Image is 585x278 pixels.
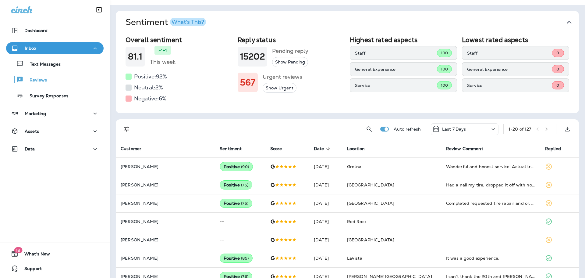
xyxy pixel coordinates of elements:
[347,182,394,188] span: [GEOGRAPHIC_DATA]
[241,256,249,261] span: ( 85 )
[314,146,332,151] span: Date
[6,143,104,155] button: Data
[347,255,362,261] span: LaVista
[220,162,253,171] div: Positive
[462,36,569,44] h2: Lowest rated aspects
[467,67,552,72] p: General Experience
[309,249,342,267] td: [DATE]
[441,50,448,56] span: 100
[309,212,342,231] td: [DATE]
[238,36,345,44] h2: Reply status
[263,83,296,93] button: Show Urgent
[347,237,394,243] span: [GEOGRAPHIC_DATA]
[18,266,42,273] span: Support
[90,4,108,16] button: Collapse Sidebar
[134,94,166,103] h5: Negative: 6 %
[355,51,437,56] p: Staff
[363,123,375,135] button: Search Reviews
[556,67,559,72] span: 0
[23,78,47,83] p: Reviews
[556,50,559,56] span: 0
[6,125,104,137] button: Assets
[121,237,210,242] p: [PERSON_NAME]
[509,127,531,132] div: 1 - 20 of 127
[309,231,342,249] td: [DATE]
[215,212,265,231] td: --
[350,36,457,44] h2: Highest rated aspects
[561,123,573,135] button: Export as CSV
[121,256,210,261] p: [PERSON_NAME]
[14,247,22,253] span: 19
[121,123,133,135] button: Filters
[6,24,104,37] button: Dashboard
[441,83,448,88] span: 100
[545,146,569,151] span: Replied
[6,248,104,260] button: 19What's New
[6,107,104,120] button: Marketing
[220,199,252,208] div: Positive
[270,146,282,151] span: Score
[220,254,253,263] div: Positive
[121,201,210,206] p: [PERSON_NAME]
[220,180,252,190] div: Positive
[545,146,561,151] span: Replied
[446,200,535,206] div: Completed requested tire repair and oil change and customer service was very good
[446,255,535,261] div: It was a good experience.
[25,146,35,151] p: Data
[121,182,210,187] p: [PERSON_NAME]
[121,146,141,151] span: Customer
[121,146,149,151] span: Customer
[347,164,362,169] span: Gretna
[121,164,210,169] p: [PERSON_NAME]
[446,182,535,188] div: Had a nail my tire, dropped it off with no appointment and had it fixed in about 30 minutes at a ...
[347,219,367,224] span: Red Rock
[446,146,491,151] span: Review Comment
[241,201,248,206] span: ( 75 )
[446,146,483,151] span: Review Comment
[241,164,249,169] span: ( 90 )
[556,83,559,88] span: 0
[23,93,68,99] p: Survey Responses
[134,83,163,92] h5: Neutral: 2 %
[128,52,143,62] h1: 81.1
[441,67,448,72] span: 100
[272,46,308,56] h5: Pending reply
[134,72,167,81] h5: Positive: 92 %
[467,83,552,88] p: Service
[6,89,104,102] button: Survey Responses
[150,57,175,67] h5: This week
[170,18,206,26] button: What's This?
[6,42,104,54] button: Inbox
[347,146,365,151] span: Location
[220,146,250,151] span: Sentiment
[347,200,394,206] span: [GEOGRAPHIC_DATA]
[309,157,342,176] td: [DATE]
[25,111,46,116] p: Marketing
[6,57,104,70] button: Text Messages
[467,51,552,56] p: Staff
[24,28,48,33] p: Dashboard
[215,231,265,249] td: --
[172,19,204,25] div: What's This?
[116,34,579,113] div: SentimentWhat's This?
[272,57,308,67] button: Show Pending
[121,219,210,224] p: [PERSON_NAME]
[355,67,437,72] p: General Experience
[126,17,206,27] h1: Sentiment
[241,182,248,188] span: ( 75 )
[25,46,36,51] p: Inbox
[314,146,324,151] span: Date
[355,83,437,88] p: Service
[270,146,290,151] span: Score
[240,78,255,88] h1: 567
[263,72,302,82] h5: Urgent reviews
[240,52,265,62] h1: 15202
[446,164,535,170] div: Wonderful and honest service! Actual transparent pricing and they provided lots of information fo...
[347,146,373,151] span: Location
[121,11,584,34] button: SentimentWhat's This?
[6,262,104,275] button: Support
[163,47,167,53] p: +1
[25,129,39,134] p: Assets
[442,127,466,132] p: Last 7 Days
[6,73,104,86] button: Reviews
